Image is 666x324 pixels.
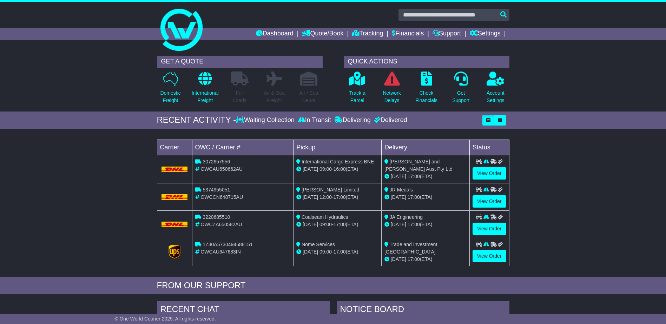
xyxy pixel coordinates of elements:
[391,222,406,227] span: [DATE]
[161,194,188,200] img: DHL.png
[157,140,192,155] td: Carrier
[372,116,407,124] div: Delivered
[264,89,285,104] p: Air & Sea Freight
[381,140,469,155] td: Delivery
[200,249,240,255] span: OWCAU647683IN
[334,194,346,200] span: 17:00
[391,174,406,179] span: [DATE]
[487,89,505,104] p: Account Settings
[384,173,467,180] div: (ETA)
[200,166,243,172] span: OWCAU650662AU
[384,159,453,172] span: [PERSON_NAME] and [PERSON_NAME] Aust Pty Ltd
[231,89,249,104] p: Full Loads
[452,89,469,104] p: Get Support
[236,116,296,124] div: Waiting Collection
[256,28,294,40] a: Dashboard
[191,71,219,108] a: InternationalFreight
[296,221,378,228] div: - (ETA)
[470,28,501,40] a: Settings
[486,71,505,108] a: AccountSettings
[390,214,423,220] span: JA Engineering
[296,116,333,124] div: In Transit
[157,301,330,320] div: RECENT CHAT
[203,159,230,164] span: 3072657556
[303,194,318,200] span: [DATE]
[203,187,230,193] span: 5374955051
[473,167,506,180] a: View Order
[319,194,332,200] span: 12:00
[382,71,401,108] a: NetworkDelays
[452,71,470,108] a: GetSupport
[334,166,346,172] span: 16:00
[384,221,467,228] div: (ETA)
[294,140,382,155] td: Pickup
[160,71,181,108] a: DomesticFreight
[391,194,406,200] span: [DATE]
[408,222,420,227] span: 17:00
[391,256,406,262] span: [DATE]
[303,166,318,172] span: [DATE]
[349,89,365,104] p: Track a Parcel
[319,249,332,255] span: 09:00
[160,89,180,104] p: Domestic Freight
[415,89,437,104] p: Check Financials
[114,316,216,322] span: © One World Courier 2025. All rights reserved.
[302,28,343,40] a: Quote/Book
[299,89,318,104] p: Air / Sea Depot
[334,222,346,227] span: 17:00
[334,249,346,255] span: 17:00
[200,194,243,200] span: OWCCN648715AU
[319,166,332,172] span: 09:00
[296,166,378,173] div: - (ETA)
[192,140,294,155] td: OWC / Carrier #
[473,223,506,235] a: View Order
[319,222,332,227] span: 09:00
[157,56,323,68] div: GET A QUOTE
[303,222,318,227] span: [DATE]
[337,301,509,320] div: NOTICE BOARD
[349,71,366,108] a: Track aParcel
[384,256,467,263] div: (ETA)
[415,71,438,108] a: CheckFinancials
[408,194,420,200] span: 17:00
[302,242,335,247] span: Nome Services
[469,140,509,155] td: Status
[333,116,372,124] div: Delivering
[408,256,420,262] span: 17:00
[384,194,467,201] div: (ETA)
[296,194,378,201] div: - (ETA)
[203,214,230,220] span: 3220685510
[303,249,318,255] span: [DATE]
[473,250,506,262] a: View Order
[408,174,420,179] span: 17:00
[383,89,401,104] p: Network Delays
[157,115,236,125] div: RECENT ACTIVITY -
[352,28,383,40] a: Tracking
[161,222,188,227] img: DHL.png
[433,28,461,40] a: Support
[344,56,509,68] div: QUICK ACTIONS
[296,248,378,256] div: - (ETA)
[384,242,437,255] span: Trade and Investment [GEOGRAPHIC_DATA]
[203,242,252,247] span: 1Z30A5730494588151
[392,28,424,40] a: Financials
[200,222,242,227] span: OWCZA650582AU
[169,245,180,259] img: GetCarrierServiceLogo
[161,167,188,172] img: DHL.png
[192,89,219,104] p: International Freight
[302,214,348,220] span: Coalseam Hydraulics
[390,187,413,193] span: JR Medals
[473,195,506,208] a: View Order
[302,159,374,164] span: International Cargo Express BNE
[302,187,359,193] span: [PERSON_NAME] Limited
[157,281,509,291] div: FROM OUR SUPPORT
